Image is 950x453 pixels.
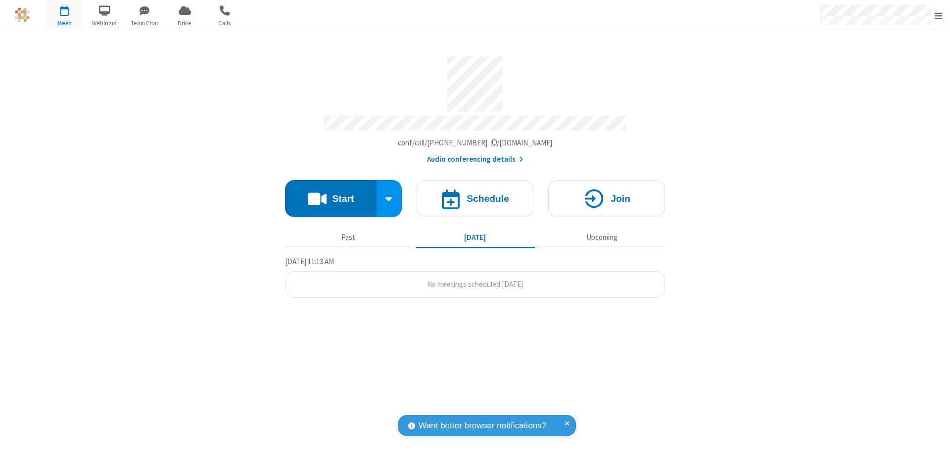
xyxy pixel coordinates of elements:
[542,228,662,247] button: Upcoming
[419,419,546,432] span: Want better browser notifications?
[285,180,377,217] button: Start
[86,19,123,28] span: Webinars
[467,194,509,203] h4: Schedule
[46,19,83,28] span: Meet
[611,194,630,203] h4: Join
[126,19,163,28] span: Team Chat
[166,19,203,28] span: Drive
[332,194,354,203] h4: Start
[377,180,402,217] div: Start conference options
[285,256,665,298] section: Today's Meetings
[289,228,408,247] button: Past
[548,180,665,217] button: Join
[416,228,535,247] button: [DATE]
[417,180,533,217] button: Schedule
[427,279,523,289] span: No meetings scheduled [DATE]
[15,7,30,22] img: QA Selenium DO NOT DELETE OR CHANGE
[427,154,523,165] button: Audio conferencing details
[206,19,243,28] span: Calls
[285,257,334,266] span: [DATE] 11:13 AM
[398,138,553,147] span: Copy my meeting room link
[398,137,553,149] button: Copy my meeting room linkCopy my meeting room link
[285,49,665,165] section: Account details
[925,427,943,446] iframe: Chat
